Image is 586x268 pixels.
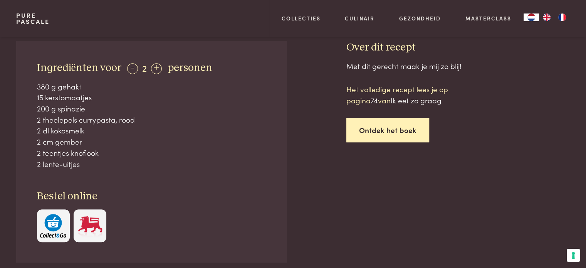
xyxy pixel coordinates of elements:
div: 200 g spinazie [37,103,267,114]
a: NL [524,13,539,21]
span: personen [168,62,212,73]
p: Het volledige recept lees je op pagina van [346,84,477,106]
a: Ontdek het boek [346,118,429,142]
a: EN [539,13,554,21]
div: 2 lente-uitjes [37,158,267,170]
span: 2 [142,61,147,74]
h3: Bestel online [37,190,267,203]
a: Masterclass [465,14,511,22]
a: Collecties [282,14,321,22]
div: 2 teentjes knoflook [37,147,267,158]
button: Uw voorkeuren voor toestemming voor trackingtechnologieën [567,249,580,262]
img: c308188babc36a3a401bcb5cb7e020f4d5ab42f7cacd8327e500463a43eeb86c.svg [40,214,66,238]
div: 380 g gehakt [37,81,267,92]
a: FR [554,13,570,21]
div: 2 cm gember [37,136,267,147]
img: Delhaize [77,214,103,238]
aside: Language selected: Nederlands [524,13,570,21]
div: Met dit gerecht maak je mij zo blij! [346,61,570,72]
div: - [127,63,138,74]
span: Ik eet zo graag [391,95,442,105]
a: Gezondheid [399,14,441,22]
ul: Language list [539,13,570,21]
div: Language [524,13,539,21]
h3: Over dit recept [346,41,570,54]
a: Culinair [345,14,374,22]
div: 2 dl kokosmelk [37,125,267,136]
span: 74 [371,95,378,105]
span: Ingrediënten voor [37,62,121,73]
div: 2 theelepels currypasta, rood [37,114,267,125]
div: 15 kerstomaatjes [37,92,267,103]
div: + [151,63,162,74]
a: PurePascale [16,12,50,25]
